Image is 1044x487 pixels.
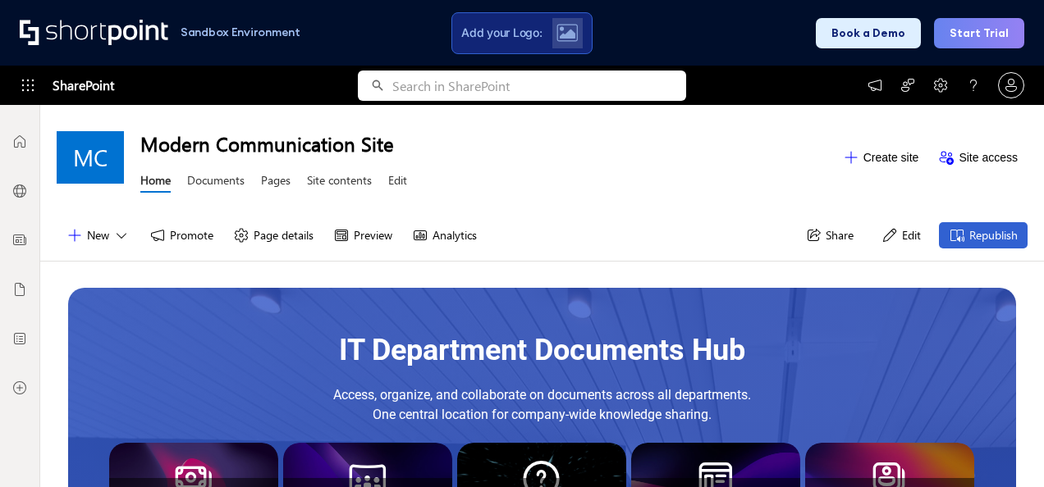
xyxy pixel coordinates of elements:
[140,222,223,248] button: Promote
[307,172,372,193] a: Site contents
[323,222,402,248] button: Preview
[187,172,245,193] a: Documents
[339,333,745,367] strong: IT Department Documents Hub
[402,222,487,248] button: Analytics
[53,66,114,105] span: SharePoint
[461,25,542,40] span: Add your Logo:
[872,222,931,248] button: Edit
[749,297,1044,487] iframe: Chat Widget
[57,222,140,248] button: New
[392,71,686,101] input: Search in SharePoint
[261,172,291,193] a: Pages
[373,407,712,422] span: One central location for company-wide knowledge sharing.
[73,144,108,171] span: MC
[934,18,1024,48] button: Start Trial
[939,222,1028,248] button: Republish
[816,18,921,48] button: Book a Demo
[795,222,863,248] button: Share
[388,172,407,193] a: Edit
[928,144,1028,171] button: Site access
[333,387,751,403] span: Access, organize, and collaborate on documents across all departments.
[223,222,323,248] button: Page details
[140,172,171,193] a: Home
[140,130,833,157] h1: Modern Communication Site
[181,28,300,37] h1: Sandbox Environment
[833,144,929,171] button: Create site
[556,24,578,42] img: Upload logo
